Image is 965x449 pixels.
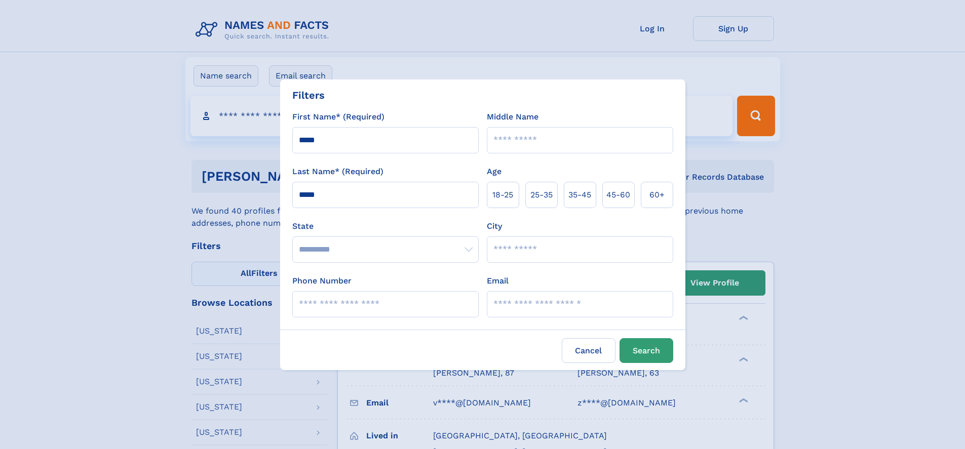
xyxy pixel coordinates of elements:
label: Last Name* (Required) [292,166,383,178]
label: Age [487,166,501,178]
span: 18‑25 [492,189,513,201]
div: Filters [292,88,325,103]
label: Email [487,275,509,287]
label: City [487,220,502,232]
label: Cancel [562,338,615,363]
span: 45‑60 [606,189,630,201]
label: Phone Number [292,275,352,287]
span: 25‑35 [530,189,553,201]
label: Middle Name [487,111,538,123]
label: First Name* (Required) [292,111,384,123]
span: 35‑45 [568,189,591,201]
label: State [292,220,479,232]
button: Search [620,338,673,363]
span: 60+ [649,189,665,201]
